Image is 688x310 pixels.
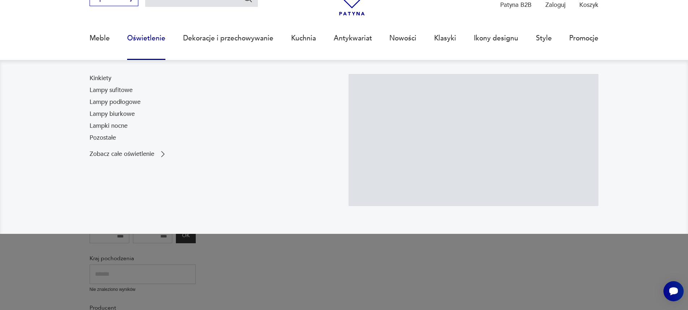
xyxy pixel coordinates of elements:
[579,1,598,9] p: Koszyk
[90,98,140,106] a: Lampy podłogowe
[183,22,273,55] a: Dekoracje i przechowywanie
[90,151,154,157] p: Zobacz całe oświetlenie
[90,150,167,158] a: Zobacz całe oświetlenie
[500,1,532,9] p: Patyna B2B
[474,22,518,55] a: Ikony designu
[663,281,684,301] iframe: Smartsupp widget button
[90,110,135,118] a: Lampy biurkowe
[90,122,127,130] a: Lampki nocne
[545,1,566,9] p: Zaloguj
[536,22,552,55] a: Style
[389,22,416,55] a: Nowości
[569,22,598,55] a: Promocje
[90,86,133,95] a: Lampy sufitowe
[291,22,316,55] a: Kuchnia
[434,22,456,55] a: Klasyki
[90,22,110,55] a: Meble
[90,134,116,142] a: Pozostałe
[90,74,111,83] a: Kinkiety
[334,22,372,55] a: Antykwariat
[127,22,165,55] a: Oświetlenie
